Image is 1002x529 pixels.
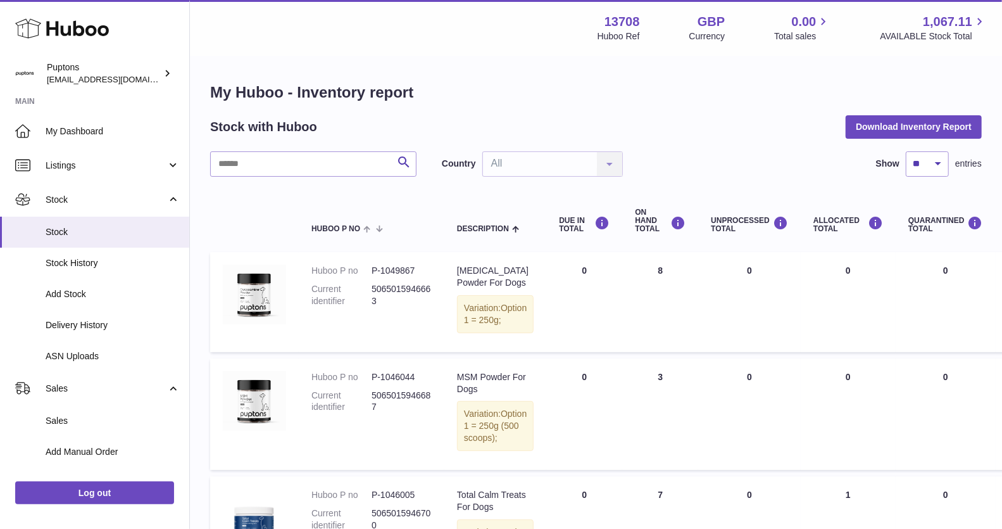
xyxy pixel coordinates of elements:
span: Option 1 = 250g; [464,303,527,325]
div: Variation: [457,295,534,333]
span: Add Stock [46,288,180,300]
span: 0 [943,490,948,500]
span: My Dashboard [46,125,180,137]
span: Stock [46,226,180,238]
div: ALLOCATED Total [813,216,883,233]
dd: 5065015946663 [372,283,432,307]
div: DUE IN TOTAL [559,216,610,233]
div: UNPROCESSED Total [711,216,788,233]
span: Stock History [46,257,180,269]
td: 0 [801,359,896,470]
dt: Huboo P no [311,265,372,277]
strong: GBP [698,13,725,30]
span: Delivery History [46,319,180,331]
dt: Current identifier [311,283,372,307]
span: [EMAIL_ADDRESS][DOMAIN_NAME] [47,74,186,84]
td: 0 [698,359,801,470]
span: Sales [46,383,166,395]
span: ASN Uploads [46,350,180,362]
img: product image [223,371,286,431]
span: Listings [46,160,166,172]
span: Add Manual Order [46,446,180,458]
dd: P-1046044 [372,371,432,383]
div: Puptons [47,61,161,86]
span: Total sales [774,30,830,42]
label: Show [876,158,899,170]
dd: P-1046005 [372,489,432,501]
div: Currency [689,30,725,42]
td: 0 [546,359,622,470]
span: AVAILABLE Stock Total [880,30,987,42]
a: Log out [15,481,174,504]
span: Sales [46,415,180,427]
div: QUARANTINED Total [908,216,983,233]
span: 0 [943,372,948,382]
h2: Stock with Huboo [210,118,317,136]
span: Option 1 = 250g (500 scoops); [464,409,527,443]
label: Country [442,158,476,170]
strong: 13708 [604,13,640,30]
dt: Huboo P no [311,371,372,383]
div: ON HAND Total [635,208,686,234]
span: 0.00 [792,13,817,30]
img: hello@puptons.com [15,64,34,83]
td: 0 [801,252,896,352]
div: Huboo Ref [598,30,640,42]
a: 0.00 Total sales [774,13,830,42]
div: MSM Powder For Dogs [457,371,534,395]
span: Huboo P no [311,225,360,233]
span: Description [457,225,509,233]
span: 1,067.11 [923,13,972,30]
span: Stock [46,194,166,206]
img: product image [223,265,286,324]
a: 1,067.11 AVAILABLE Stock Total [880,13,987,42]
div: Variation: [457,401,534,451]
dt: Current identifier [311,390,372,414]
div: Total Calm Treats For Dogs [457,489,534,513]
dd: P-1049867 [372,265,432,277]
td: 0 [698,252,801,352]
td: 3 [622,359,698,470]
span: 0 [943,265,948,276]
span: entries [955,158,982,170]
dd: 5065015946687 [372,390,432,414]
button: Download Inventory Report [846,115,982,138]
td: 8 [622,252,698,352]
div: [MEDICAL_DATA] Powder For Dogs [457,265,534,289]
td: 0 [546,252,622,352]
dt: Huboo P no [311,489,372,501]
h1: My Huboo - Inventory report [210,82,982,103]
